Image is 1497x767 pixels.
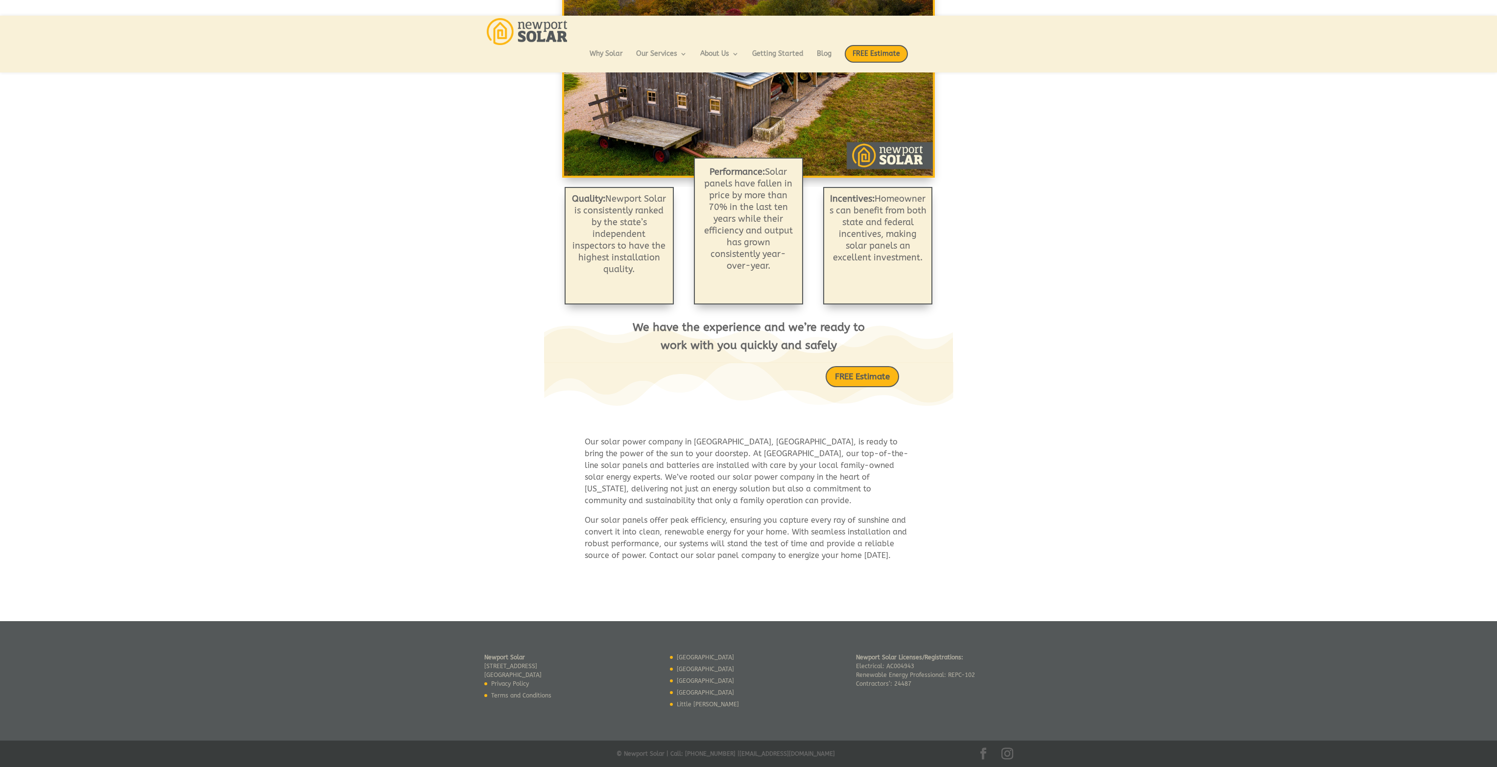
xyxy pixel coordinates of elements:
strong: Newport Solar [484,654,525,661]
p: Our solar power company in [GEOGRAPHIC_DATA], [GEOGRAPHIC_DATA], is ready to bring the power of t... [585,436,912,514]
strong: Quality: [572,193,605,204]
a: 4 [759,156,762,160]
span: We have the experience and we’re ready to work with you quickly and safely [633,321,865,352]
p: Solar panels have fallen in price by more than 70% in the last ten years while their efficiency a... [702,166,795,272]
span: FREE Estimate [845,45,908,63]
p: Electrical: AC004943 Renewable Energy Professional: REPC-102 Contractors’: 24487 [856,653,975,688]
strong: Incentives: [830,193,875,204]
a: Our Services [636,50,687,67]
div: © Newport Solar | Call: [PHONE_NUMBER] | [EMAIL_ADDRESS][DOMAIN_NAME] [484,748,1013,765]
a: 2 [742,156,746,160]
span: Newport Solar is consistently ranked by the state’s independent inspectors to have the highest in... [572,193,666,275]
a: [GEOGRAPHIC_DATA] [677,654,734,661]
a: Terms and Conditions [491,692,551,699]
a: Little [PERSON_NAME] [677,701,739,708]
p: [STREET_ADDRESS] [GEOGRAPHIC_DATA] [484,653,551,679]
b: Performance: [710,166,765,177]
a: Getting Started [752,50,804,67]
strong: Newport Solar Licenses/Registrations: [856,654,963,661]
a: Blog [817,50,832,67]
a: Privacy Policy [491,680,529,687]
a: FREE Estimate [826,366,899,387]
img: Newport Solar | Solar Energy Optimized. [487,18,568,45]
a: [GEOGRAPHIC_DATA] [677,666,734,673]
a: 3 [751,156,754,160]
a: [GEOGRAPHIC_DATA] [677,677,734,684]
a: FREE Estimate [845,45,908,72]
p: Our solar panels offer peak efficiency, ensuring you capture every ray of sunshine and convert it... [585,514,912,561]
a: About Us [700,50,739,67]
a: [GEOGRAPHIC_DATA] [677,689,734,696]
a: 1 [734,156,737,160]
p: Homeowners can benefit from both state and federal incentives, making solar panels an excellent i... [829,193,927,263]
a: Why Solar [590,50,623,67]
